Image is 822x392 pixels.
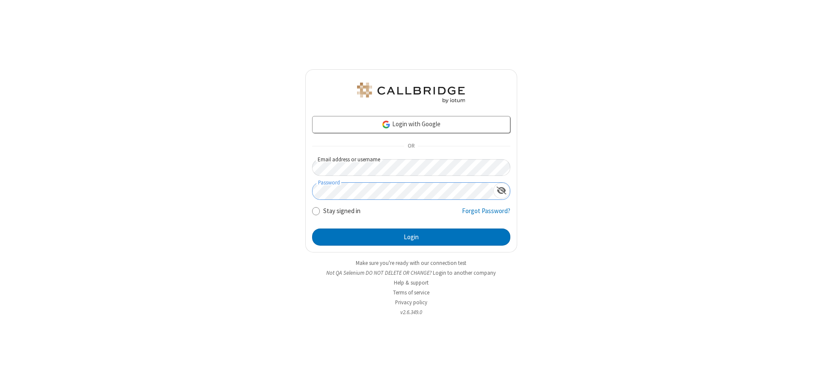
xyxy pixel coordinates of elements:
li: Not QA Selenium DO NOT DELETE OR CHANGE? [305,269,517,277]
a: Terms of service [393,289,429,296]
a: Make sure you're ready with our connection test [356,259,466,267]
input: Email address or username [312,159,510,176]
a: Help & support [394,279,429,286]
img: google-icon.png [381,120,391,129]
span: OR [404,140,418,152]
input: Password [313,183,493,199]
li: v2.6.349.0 [305,308,517,316]
label: Stay signed in [323,206,360,216]
button: Login to another company [433,269,496,277]
a: Forgot Password? [462,206,510,223]
img: QA Selenium DO NOT DELETE OR CHANGE [355,83,467,103]
a: Privacy policy [395,299,427,306]
a: Login with Google [312,116,510,133]
button: Login [312,229,510,246]
div: Show password [493,183,510,199]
